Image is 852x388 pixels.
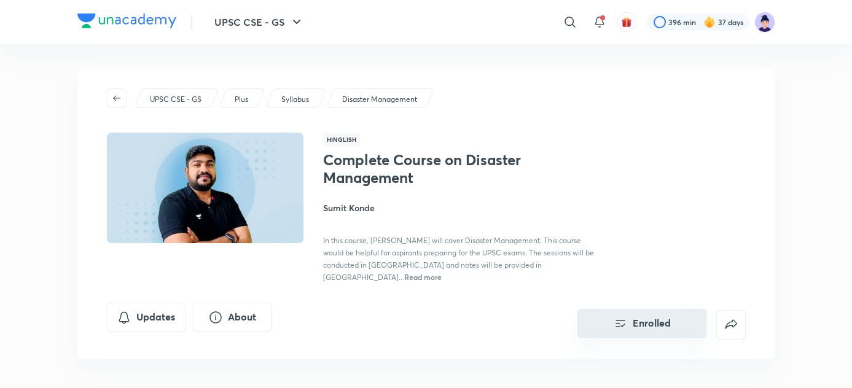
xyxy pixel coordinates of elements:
[107,303,186,332] button: Updates
[104,131,305,244] img: Thumbnail
[235,94,248,105] p: Plus
[77,14,176,31] a: Company Logo
[232,94,250,105] a: Plus
[281,94,309,105] p: Syllabus
[323,133,360,146] span: Hinglish
[150,94,201,105] p: UPSC CSE - GS
[323,201,598,214] h4: Sumit Konde
[193,303,272,332] button: About
[323,151,524,187] h1: Complete Course on Disaster Management
[577,309,706,338] button: Enrolled
[279,94,311,105] a: Syllabus
[716,310,746,340] button: false
[617,12,636,32] button: avatar
[77,14,176,28] img: Company Logo
[703,16,716,28] img: streak
[340,94,419,105] a: Disaster Management
[404,272,442,282] span: Read more
[147,94,203,105] a: UPSC CSE - GS
[342,94,417,105] p: Disaster Management
[754,12,775,33] img: Ravi Chalotra
[621,17,632,28] img: avatar
[207,10,311,34] button: UPSC CSE - GS
[323,236,594,282] span: In this course, [PERSON_NAME] will cover Disaster Management. This course would be helpful for as...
